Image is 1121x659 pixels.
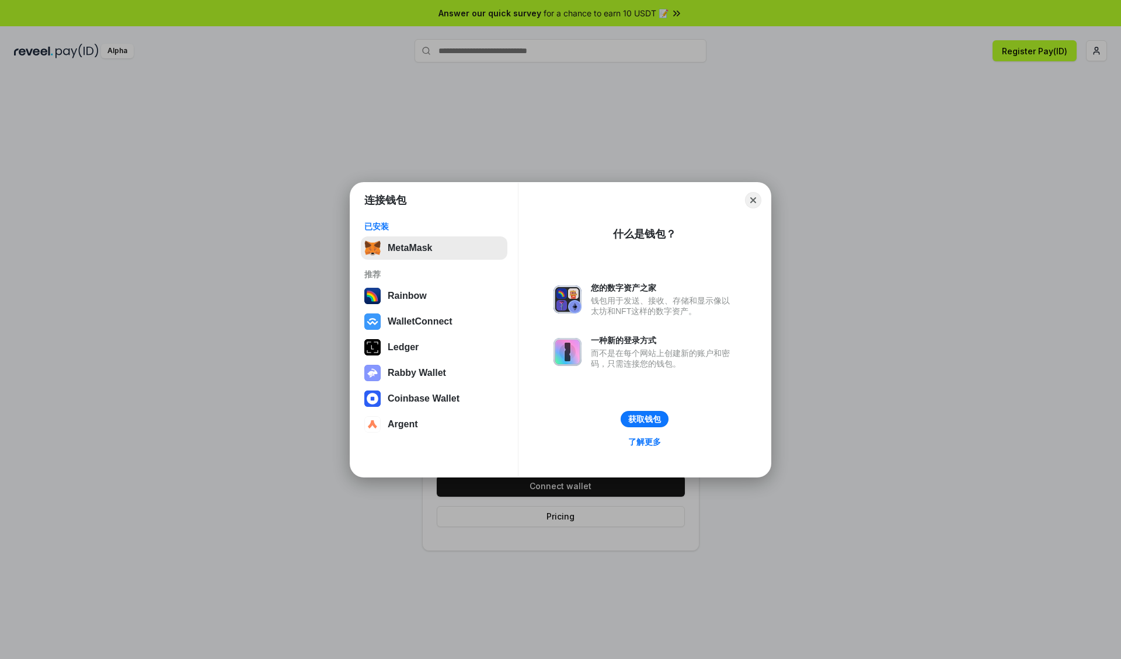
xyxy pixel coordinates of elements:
[361,361,507,385] button: Rabby Wallet
[388,419,418,430] div: Argent
[364,221,504,232] div: 已安装
[621,411,669,427] button: 获取钱包
[364,390,381,407] img: svg+xml,%3Csvg%20width%3D%2228%22%20height%3D%2228%22%20viewBox%3D%220%200%2028%2028%22%20fill%3D...
[591,348,736,369] div: 而不是在每个网站上创建新的账户和密码，只需连接您的钱包。
[364,416,381,433] img: svg+xml,%3Csvg%20width%3D%2228%22%20height%3D%2228%22%20viewBox%3D%220%200%2028%2028%22%20fill%3D...
[621,434,668,449] a: 了解更多
[364,365,381,381] img: svg+xml,%3Csvg%20xmlns%3D%22http%3A%2F%2Fwww.w3.org%2F2000%2Fsvg%22%20fill%3D%22none%22%20viewBox...
[361,413,507,436] button: Argent
[361,336,507,359] button: Ledger
[361,236,507,260] button: MetaMask
[361,284,507,308] button: Rainbow
[553,338,582,366] img: svg+xml,%3Csvg%20xmlns%3D%22http%3A%2F%2Fwww.w3.org%2F2000%2Fsvg%22%20fill%3D%22none%22%20viewBox...
[388,316,452,327] div: WalletConnect
[591,283,736,293] div: 您的数字资产之家
[613,227,676,241] div: 什么是钱包？
[364,339,381,355] img: svg+xml,%3Csvg%20xmlns%3D%22http%3A%2F%2Fwww.w3.org%2F2000%2Fsvg%22%20width%3D%2228%22%20height%3...
[553,285,582,313] img: svg+xml,%3Csvg%20xmlns%3D%22http%3A%2F%2Fwww.w3.org%2F2000%2Fsvg%22%20fill%3D%22none%22%20viewBox...
[388,291,427,301] div: Rainbow
[364,313,381,330] img: svg+xml,%3Csvg%20width%3D%2228%22%20height%3D%2228%22%20viewBox%3D%220%200%2028%2028%22%20fill%3D...
[591,295,736,316] div: 钱包用于发送、接收、存储和显示像以太坊和NFT这样的数字资产。
[388,368,446,378] div: Rabby Wallet
[364,240,381,256] img: svg+xml,%3Csvg%20fill%3D%22none%22%20height%3D%2233%22%20viewBox%3D%220%200%2035%2033%22%20width%...
[628,437,661,447] div: 了解更多
[361,310,507,333] button: WalletConnect
[388,393,459,404] div: Coinbase Wallet
[364,193,406,207] h1: 连接钱包
[388,342,419,353] div: Ledger
[361,387,507,410] button: Coinbase Wallet
[388,243,432,253] div: MetaMask
[364,288,381,304] img: svg+xml,%3Csvg%20width%3D%22120%22%20height%3D%22120%22%20viewBox%3D%220%200%20120%20120%22%20fil...
[364,269,504,280] div: 推荐
[591,335,736,346] div: 一种新的登录方式
[628,414,661,424] div: 获取钱包
[745,192,761,208] button: Close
